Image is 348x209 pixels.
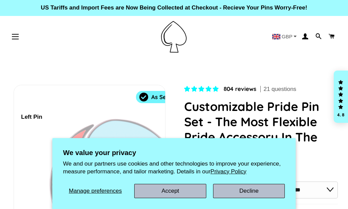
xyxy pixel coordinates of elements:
[337,113,345,117] div: 4.8
[69,188,122,194] span: Manage preferences
[161,21,187,53] img: Pin-Ace
[224,85,256,92] span: 804 reviews
[63,184,128,198] button: Manage preferences
[63,160,285,175] p: We and our partners use cookies and other technologies to improve your experience, measure perfor...
[63,149,285,157] h2: We value your privacy
[134,184,206,198] button: Accept
[184,86,220,92] span: 4.83 stars
[184,99,338,160] h1: Customizable Pride Pin Set - The Most Flexible Pride Accessory In The World
[210,168,246,175] a: Privacy Policy
[282,34,293,39] span: GBP
[263,85,296,93] span: 21 questions
[334,71,348,123] div: Click to open Judge.me floating reviews tab
[213,184,285,198] button: Decline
